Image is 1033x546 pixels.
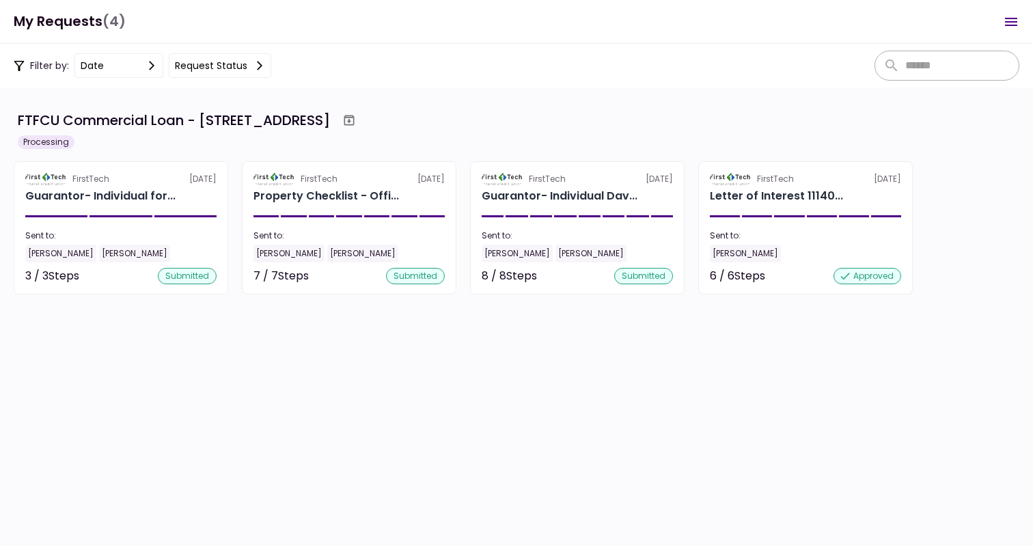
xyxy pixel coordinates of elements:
[710,245,781,262] div: [PERSON_NAME]
[482,245,553,262] div: [PERSON_NAME]
[18,110,330,131] div: FTFCU Commercial Loan - [STREET_ADDRESS]
[14,53,271,78] div: Filter by:
[14,8,126,36] h1: My Requests
[327,245,398,262] div: [PERSON_NAME]
[614,268,673,284] div: submitted
[482,230,673,242] div: Sent to:
[386,268,445,284] div: submitted
[99,245,170,262] div: [PERSON_NAME]
[301,173,338,185] div: FirstTech
[102,8,126,36] span: (4)
[25,173,67,185] img: Partner logo
[757,173,794,185] div: FirstTech
[253,230,445,242] div: Sent to:
[834,268,901,284] div: approved
[158,268,217,284] div: submitted
[710,230,901,242] div: Sent to:
[995,5,1028,38] button: Open menu
[25,188,176,204] div: Guarantor- Individual for AMANBRAN INVESTMENTS, LLC Maria Bergstrom
[253,245,325,262] div: [PERSON_NAME]
[482,188,637,204] div: Guarantor- Individual David Bergstrom
[169,53,271,78] button: Request status
[529,173,566,185] div: FirstTech
[74,53,163,78] button: date
[482,173,523,185] img: Partner logo
[482,268,537,284] div: 8 / 8 Steps
[25,173,217,185] div: [DATE]
[253,173,295,185] img: Partner logo
[25,230,217,242] div: Sent to:
[25,268,79,284] div: 3 / 3 Steps
[18,135,74,149] div: Processing
[253,268,309,284] div: 7 / 7 Steps
[710,173,752,185] img: Partner logo
[555,245,626,262] div: [PERSON_NAME]
[72,173,109,185] div: FirstTech
[253,188,399,204] div: Property Checklist - Office Retail 11140 Spring Hill Dr
[710,268,765,284] div: 6 / 6 Steps
[710,188,843,204] div: Letter of Interest 11140 Spring Hill Dr, Spring Hill FL
[710,173,901,185] div: [DATE]
[81,58,104,73] div: date
[482,173,673,185] div: [DATE]
[337,108,361,133] button: Archive workflow
[25,245,96,262] div: [PERSON_NAME]
[253,173,445,185] div: [DATE]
